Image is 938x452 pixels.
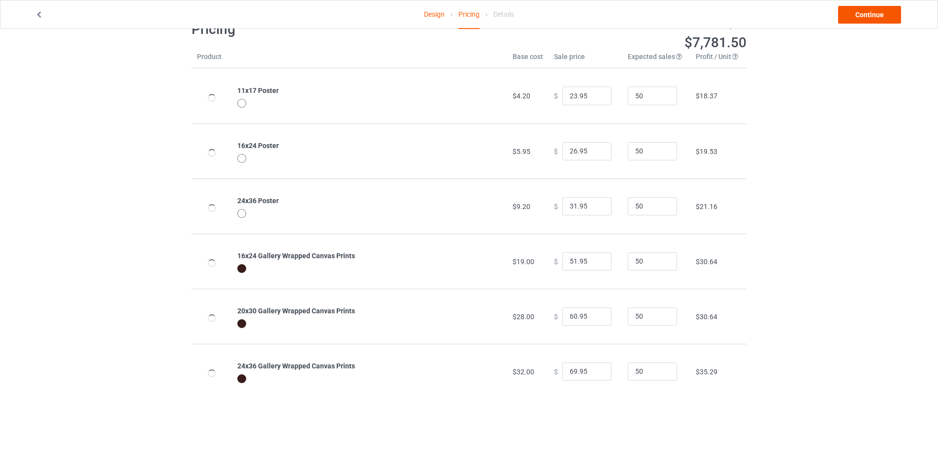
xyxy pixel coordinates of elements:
[696,258,717,266] span: $30.64
[696,368,717,376] span: $35.29
[237,252,355,260] b: 16x24 Gallery Wrapped Canvas Prints
[554,367,558,375] span: $
[696,313,717,321] span: $30.64
[684,34,746,51] span: $7,781.50
[458,0,480,29] div: Pricing
[696,148,717,155] span: $19.53
[696,92,717,100] span: $18.37
[554,202,558,210] span: $
[513,258,534,266] span: $19.00
[237,142,279,150] b: 16x24 Poster
[192,21,462,38] h1: Pricing
[622,52,690,68] th: Expected sales
[424,0,445,28] a: Design
[513,203,530,211] span: $9.20
[493,0,514,28] div: Details
[237,362,355,370] b: 24x36 Gallery Wrapped Canvas Prints
[513,313,534,321] span: $28.00
[554,92,558,100] span: $
[554,147,558,155] span: $
[237,197,279,205] b: 24x36 Poster
[237,307,355,315] b: 20x30 Gallery Wrapped Canvas Prints
[507,52,549,68] th: Base cost
[554,257,558,265] span: $
[690,52,746,68] th: Profit / Unit
[237,87,279,94] b: 11x17 Poster
[192,52,232,68] th: Product
[513,92,530,100] span: $4.20
[554,312,558,320] span: $
[838,6,901,24] a: Continue
[696,203,717,211] span: $21.16
[513,148,530,155] span: $5.95
[549,52,622,68] th: Sale price
[513,368,534,376] span: $32.00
